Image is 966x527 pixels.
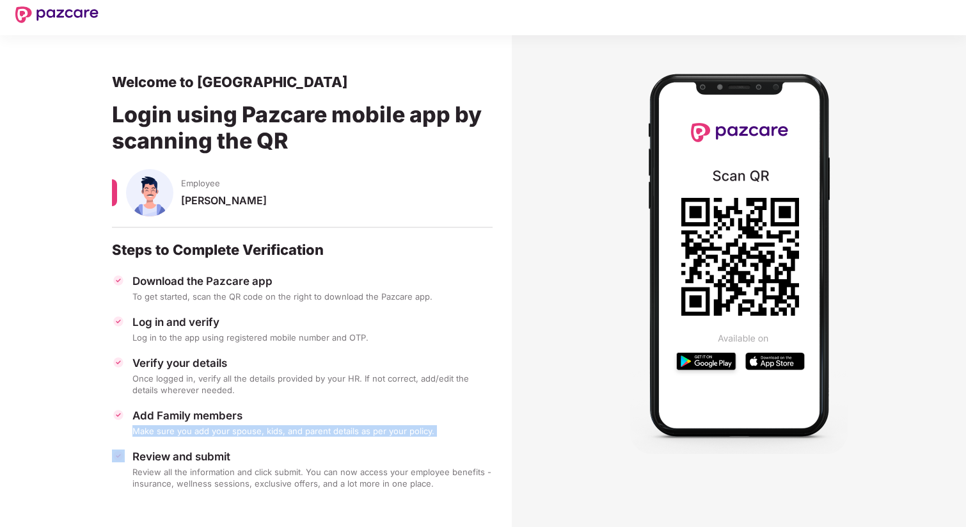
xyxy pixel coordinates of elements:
div: [PERSON_NAME] [181,194,493,219]
img: svg+xml;base64,PHN2ZyBpZD0iVGljay0zMngzMiIgeG1sbnM9Imh0dHA6Ly93d3cudzMub3JnLzIwMDAvc3ZnIiB3aWR0aD... [112,450,125,462]
div: Download the Pazcare app [132,274,493,288]
img: Mobile [630,57,848,454]
img: svg+xml;base64,PHN2ZyBpZD0iVGljay0zMngzMiIgeG1sbnM9Imh0dHA6Ly93d3cudzMub3JnLzIwMDAvc3ZnIiB3aWR0aD... [112,409,125,421]
img: svg+xml;base64,PHN2ZyBpZD0iVGljay0zMngzMiIgeG1sbnM9Imh0dHA6Ly93d3cudzMub3JnLzIwMDAvc3ZnIiB3aWR0aD... [112,315,125,328]
div: Log in and verify [132,315,493,329]
div: Add Family members [132,409,493,423]
img: New Pazcare Logo [15,6,99,23]
div: Verify your details [132,356,493,370]
div: Log in to the app using registered mobile number and OTP. [132,332,493,343]
div: Make sure you add your spouse, kids, and parent details as per your policy. [132,425,493,437]
div: Welcome to [GEOGRAPHIC_DATA] [112,73,493,91]
div: Review and submit [132,450,493,464]
img: svg+xml;base64,PHN2ZyBpZD0iU3BvdXNlX01hbGUiIHhtbG5zPSJodHRwOi8vd3d3LnczLm9yZy8yMDAwL3N2ZyIgeG1sbn... [126,169,173,216]
div: Review all the information and click submit. You can now access your employee benefits - insuranc... [132,466,493,489]
div: To get started, scan the QR code on the right to download the Pazcare app. [132,291,493,302]
img: svg+xml;base64,PHN2ZyBpZD0iVGljay0zMngzMiIgeG1sbnM9Imh0dHA6Ly93d3cudzMub3JnLzIwMDAvc3ZnIiB3aWR0aD... [112,356,125,369]
div: Steps to Complete Verification [112,241,493,259]
div: Once logged in, verify all the details provided by your HR. If not correct, add/edit the details ... [132,373,493,396]
span: Employee [181,177,220,189]
div: Login using Pazcare mobile app by scanning the QR [112,91,493,169]
img: svg+xml;base64,PHN2ZyBpZD0iVGljay0zMngzMiIgeG1sbnM9Imh0dHA6Ly93d3cudzMub3JnLzIwMDAvc3ZnIiB3aWR0aD... [112,274,125,287]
